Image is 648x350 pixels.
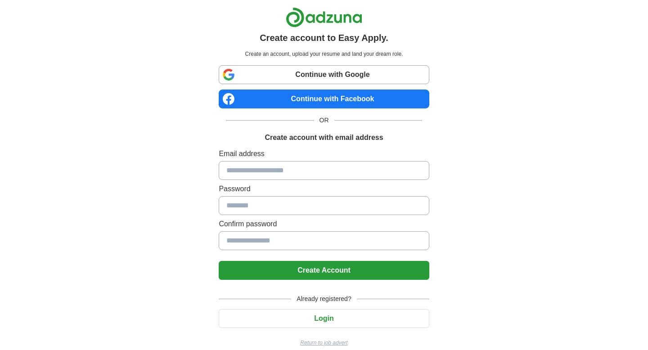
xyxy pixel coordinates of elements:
[314,116,334,125] span: OR
[260,31,388,45] h1: Create account to Easy Apply.
[219,261,429,280] button: Create Account
[220,50,427,58] p: Create an account, upload your resume and land your dream role.
[219,65,429,84] a: Continue with Google
[219,184,429,194] label: Password
[219,90,429,108] a: Continue with Facebook
[219,219,429,229] label: Confirm password
[219,339,429,347] a: Return to job advert
[219,309,429,328] button: Login
[286,7,362,27] img: Adzuna logo
[219,148,429,159] label: Email address
[291,294,356,304] span: Already registered?
[219,314,429,322] a: Login
[265,132,383,143] h1: Create account with email address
